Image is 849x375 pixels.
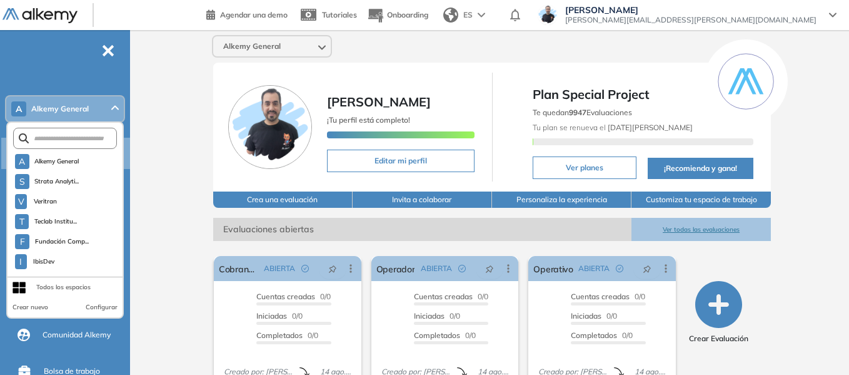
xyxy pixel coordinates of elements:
span: 0/0 [256,292,331,301]
button: pushpin [633,259,661,279]
button: Ver planes [533,157,636,179]
span: Comunidad Alkemy [43,329,111,341]
button: Crear nuevo [13,302,48,312]
span: Veritran [32,197,58,207]
b: [DATE][PERSON_NAME] [606,123,693,132]
a: Operador [376,256,415,281]
button: Personaliza la experiencia [492,192,631,208]
img: Foto de perfil [228,85,312,169]
span: Tu plan se renueva el [533,123,693,132]
span: 0/0 [571,331,633,340]
button: Onboarding [367,2,428,29]
span: ABIERTA [421,263,452,274]
span: 0/0 [414,292,488,301]
span: Alkemy General [31,104,89,114]
span: 0/0 [256,331,318,340]
span: Teclab Institu... [34,217,78,227]
span: pushpin [643,264,651,274]
span: A [16,104,22,114]
span: Completados [414,331,460,340]
button: Customiza tu espacio de trabajo [631,192,771,208]
div: Todos los espacios [36,282,91,292]
button: ¡Recomienda y gana! [648,158,754,179]
span: Completados [571,331,617,340]
span: I [19,257,22,267]
button: pushpin [476,259,503,279]
span: 0/0 [414,331,476,340]
span: Completados [256,331,303,340]
span: V [18,197,24,207]
span: Plan Special Project [533,85,754,104]
span: ¡Tu perfil está completo! [327,115,410,125]
a: Operativo [533,256,573,281]
span: Cuentas creadas [256,292,315,301]
span: T [19,217,24,227]
span: pushpin [328,264,337,274]
a: Agendar una demo [206,6,288,21]
button: Crea una evaluación [213,192,353,208]
span: Tutoriales [322,10,357,19]
span: Iniciadas [571,311,601,321]
span: Evaluaciones abiertas [213,218,631,241]
button: Invita a colaborar [353,192,492,208]
span: A [19,157,25,167]
span: check-circle [616,265,623,272]
a: Cobranza telefónica [219,256,259,281]
span: Iniciadas [256,311,287,321]
img: arrow [478,13,485,18]
span: [PERSON_NAME] [327,94,431,110]
span: ABIERTA [578,263,610,274]
span: 0/0 [414,311,460,321]
span: check-circle [458,265,466,272]
img: Logo [3,8,78,24]
span: 0/0 [571,311,617,321]
span: [PERSON_NAME] [565,5,816,15]
span: ES [463,9,473,21]
button: Crear Evaluación [689,281,748,344]
span: check-circle [301,265,309,272]
button: Configurar [86,302,118,312]
span: Te quedan Evaluaciones [533,108,632,117]
button: pushpin [319,259,346,279]
span: Strata Analyti... [34,177,79,187]
span: F [20,237,25,247]
span: Cuentas creadas [571,292,630,301]
span: Onboarding [387,10,428,19]
b: 9947 [569,108,586,117]
span: Fundación Comp... [34,237,89,247]
span: Alkemy General [34,157,79,167]
img: world [443,8,458,23]
span: S [19,177,25,187]
button: Ver todas las evaluaciones [631,218,771,241]
span: Iniciadas [414,311,445,321]
span: 0/0 [256,311,303,321]
span: [PERSON_NAME][EMAIL_ADDRESS][PERSON_NAME][DOMAIN_NAME] [565,15,816,25]
span: Crear Evaluación [689,333,748,344]
span: IbisDev [32,257,56,267]
span: Cuentas creadas [414,292,473,301]
span: Alkemy General [223,41,281,51]
span: pushpin [485,264,494,274]
button: Editar mi perfil [327,150,475,172]
span: ABIERTA [264,263,295,274]
span: 0/0 [571,292,645,301]
span: Agendar una demo [220,10,288,19]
